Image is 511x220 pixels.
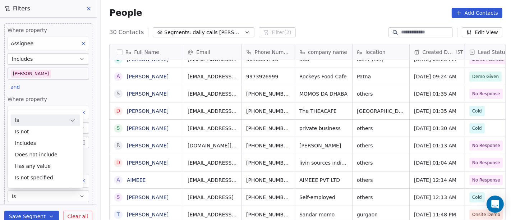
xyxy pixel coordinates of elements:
a: [PERSON_NAME] [127,194,169,200]
span: [EMAIL_ADDRESS][DOMAIN_NAME] [188,125,237,132]
span: [DATE] 01:35 AM [414,90,460,97]
div: S [117,193,120,201]
span: others [357,142,405,149]
span: Segments: [164,29,191,36]
span: [DATE] 01:13 AM [414,142,460,149]
div: Has any value [11,160,80,172]
span: [GEOGRAPHIC_DATA] [357,107,405,115]
span: MOMOS DA DHABA [299,90,348,97]
span: [PHONE_NUMBER] [246,194,290,201]
a: [PERSON_NAME] [127,56,169,62]
span: gurgaon [357,211,405,218]
span: [DATE] 11:48 PM [414,211,460,218]
div: Email [183,44,241,60]
span: others [357,90,405,97]
span: Self-employed [299,194,348,201]
span: [DATE] 01:30 AM [414,125,460,132]
span: 30 Contacts [109,28,144,37]
a: [PERSON_NAME] [127,212,169,217]
span: [DATE] 01:35 AM [414,107,460,115]
div: D [116,107,120,115]
div: Phone Number [242,44,295,60]
span: Patna [357,73,405,80]
button: Filter(2) [259,27,296,37]
span: Sandar momo [299,211,348,218]
span: others [357,194,405,201]
span: [PHONE_NUMBER] [246,142,290,149]
span: No Response [472,159,500,166]
span: daily calls [PERSON_NAME] [193,29,243,36]
div: Created DateIST [410,44,465,60]
div: Does not include [11,149,80,160]
div: Is not [11,126,80,137]
a: [PERSON_NAME] [127,108,169,114]
div: Open Intercom Messenger [487,196,504,213]
span: [PHONE_NUMBER] [246,107,290,115]
span: company name [308,49,347,56]
span: Lead Status [478,49,508,56]
div: T [117,211,120,218]
span: others [357,177,405,184]
div: location [353,44,409,60]
span: Created Date [423,49,455,56]
a: AIMEEE [127,177,146,183]
span: Onsite Demo [472,211,500,218]
span: [EMAIL_ADDRESS] [188,194,237,201]
span: IST [456,49,463,55]
div: A [117,176,120,184]
span: No Response [472,90,500,97]
span: [PHONE_NUMBER] [246,125,290,132]
span: Phone Number [255,49,291,56]
span: Email [196,49,210,56]
span: livin sources india pvt ltd [299,159,348,166]
div: Is not specified [11,172,80,183]
div: Includes [11,137,80,149]
span: private business [299,125,348,132]
span: [EMAIL_ADDRESS][DOMAIN_NAME] [188,211,237,218]
span: [EMAIL_ADDRESS][DOMAIN_NAME] [188,159,237,166]
span: Cold [472,107,482,115]
div: company name [295,44,352,60]
button: Add Contacts [452,8,502,18]
span: Cold [472,194,482,201]
span: Full Name [134,49,159,56]
div: Is [11,114,80,126]
div: d [116,159,120,166]
span: [PHONE_NUMBER] [246,177,290,184]
div: Full Name [110,44,183,60]
span: [DATE] 12:14 AM [414,177,460,184]
span: [EMAIL_ADDRESS][DOMAIN_NAME] [188,73,237,80]
span: [EMAIL_ADDRESS][DOMAIN_NAME] [188,90,237,97]
span: No Response [472,177,500,184]
div: R [116,142,120,149]
a: [PERSON_NAME] [127,143,169,148]
div: S [117,124,120,132]
span: The THEACAFE [299,107,348,115]
a: [PERSON_NAME] [127,91,169,97]
span: Cold [472,125,482,132]
span: [DATE] 01:04 AM [414,159,460,166]
span: [PERSON_NAME] [299,142,348,149]
div: A [117,73,120,80]
div: Suggestions [8,114,83,183]
span: location [365,49,386,56]
span: Rockeys Food Cafe [299,73,348,80]
a: [PERSON_NAME] [127,160,169,166]
span: [EMAIL_ADDRESS][DOMAIN_NAME] [188,107,237,115]
button: Edit View [462,27,502,37]
span: others [357,125,405,132]
span: [DOMAIN_NAME][EMAIL_ADDRESS][DOMAIN_NAME] [188,142,237,149]
span: [DATE] 12:13 AM [414,194,460,201]
span: AIMEEE PVT LTD [299,177,348,184]
span: [DATE] 09:24 AM [414,73,460,80]
a: [PERSON_NAME] [127,125,169,131]
span: No Response [472,142,500,149]
span: [PHONE_NUMBER] [246,90,290,97]
span: [PHONE_NUMBER] [246,211,290,218]
span: [EMAIL_ADDRESS][DOMAIN_NAME] [188,177,237,184]
span: [PHONE_NUMBER] [246,159,290,166]
span: others [357,159,405,166]
div: S [117,90,120,97]
a: [PERSON_NAME] [127,74,169,79]
span: 9973926999 [246,73,290,80]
